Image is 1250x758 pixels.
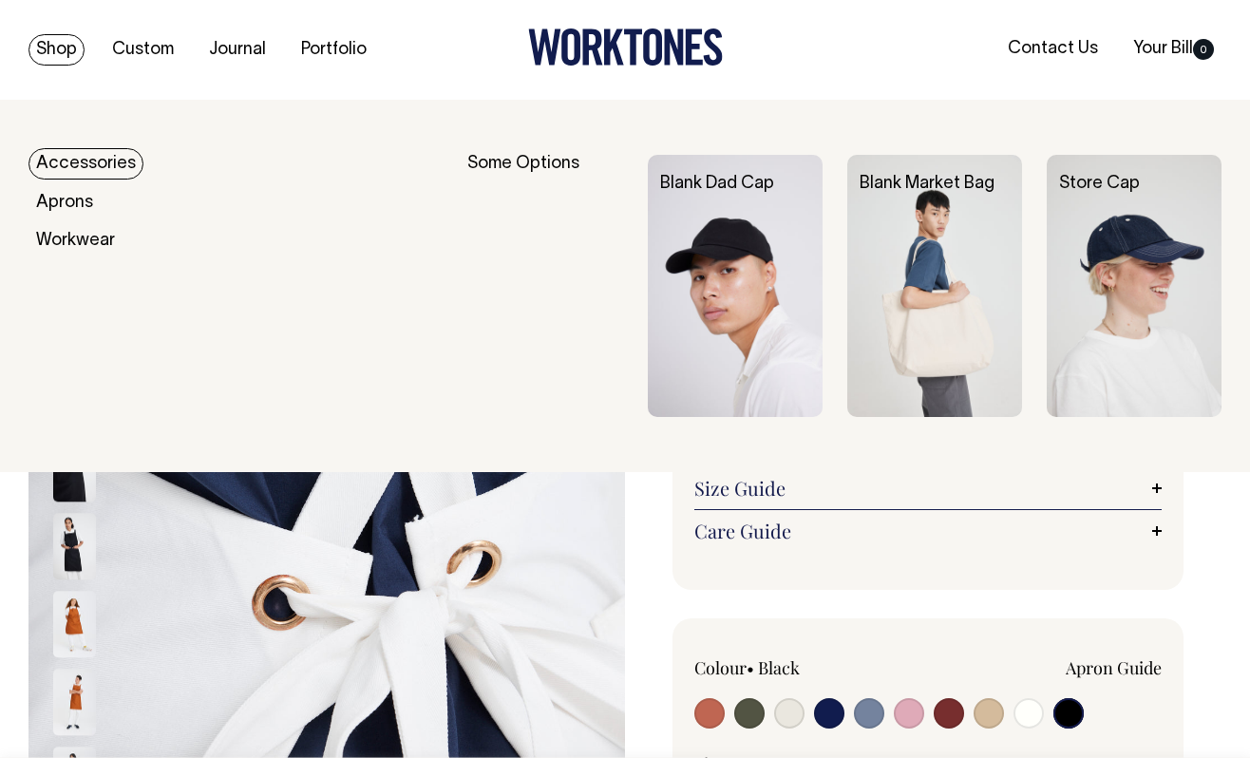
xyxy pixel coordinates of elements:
img: Blank Market Bag [847,155,1022,417]
a: Blank Dad Cap [660,176,774,192]
img: rust [53,591,96,657]
img: rust [53,669,96,735]
div: Colour [694,656,881,679]
span: • [747,656,754,679]
a: Journal [201,34,274,66]
div: Some Options [467,155,622,417]
img: black [53,513,96,579]
span: 0 [1193,39,1214,60]
a: Aprons [28,187,101,218]
label: Black [758,656,800,679]
img: Blank Dad Cap [648,155,823,417]
a: Apron Guide [1066,656,1162,679]
a: Your Bill0 [1126,33,1222,65]
a: Custom [104,34,181,66]
a: Contact Us [1000,33,1106,65]
a: Store Cap [1059,176,1140,192]
a: Workwear [28,225,123,256]
a: Accessories [28,148,143,180]
a: Blank Market Bag [860,176,994,192]
img: black [53,435,96,502]
a: Shop [28,34,85,66]
a: Care Guide [694,520,1162,542]
a: Size Guide [694,477,1162,500]
img: Store Cap [1047,155,1222,417]
a: Portfolio [294,34,374,66]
